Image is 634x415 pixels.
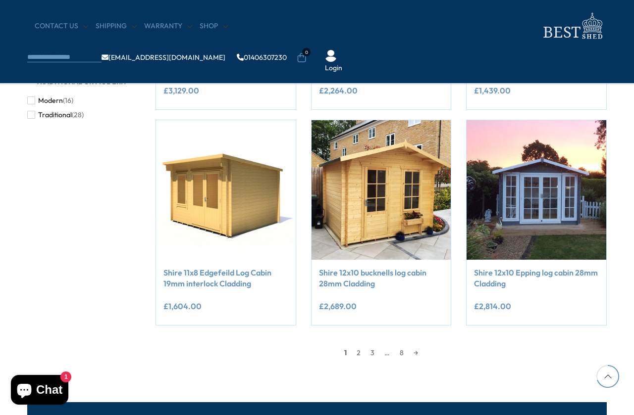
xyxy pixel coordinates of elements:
[35,21,88,31] a: CONTACT US
[395,345,409,360] a: 8
[474,87,511,94] ins: £1,439.00
[409,345,423,360] a: →
[38,111,72,119] span: Traditional
[237,54,287,61] a: 01406307230
[352,345,366,360] a: 2
[312,120,451,260] img: Shire 12x10 bucknells log cabin 28mm Cladding - Best Shed
[319,87,358,94] ins: £2,264.00
[156,120,296,260] img: Shire 11x8 Edgefeild Log Cabin 19mm interlock Cladding - Best Shed
[163,302,202,310] ins: £1,604.00
[325,50,337,62] img: User Icon
[379,345,395,360] span: …
[96,21,137,31] a: Shipping
[72,111,84,119] span: (28)
[302,48,311,56] span: 0
[163,87,199,94] ins: £3,129.00
[27,93,73,108] button: Modern
[319,267,444,289] a: Shire 12x10 bucknells log cabin 28mm Cladding
[144,21,192,31] a: Warranty
[474,302,511,310] ins: £2,814.00
[102,54,225,61] a: [EMAIL_ADDRESS][DOMAIN_NAME]
[27,108,84,122] button: Traditional
[537,10,607,42] img: logo
[163,267,288,289] a: Shire 11x8 Edgefeild Log Cabin 19mm interlock Cladding
[297,53,307,63] a: 0
[8,375,71,407] inbox-online-store-chat: Shopify online store chat
[325,63,342,73] a: Login
[63,96,73,105] span: (16)
[200,21,228,31] a: Shop
[474,267,599,289] a: Shire 12x10 Epping log cabin 28mm Cladding
[339,345,352,360] span: 1
[467,120,606,260] img: Shire 12x10 Epping log cabin 28mm Cladding - Best Shed
[319,302,357,310] ins: £2,689.00
[366,345,379,360] a: 3
[38,96,63,105] span: Modern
